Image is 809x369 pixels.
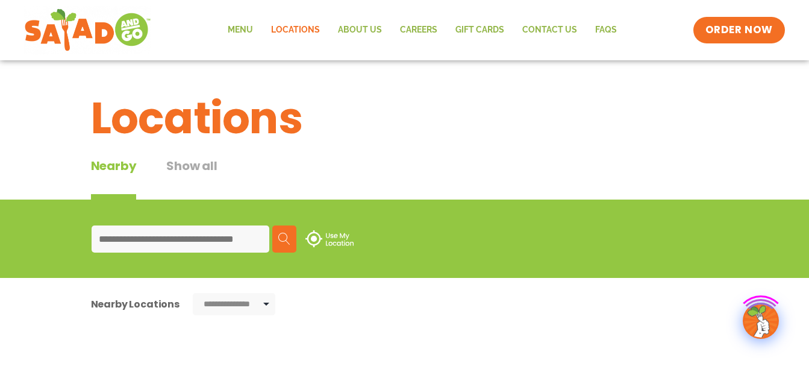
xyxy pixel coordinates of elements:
h1: Locations [91,86,719,151]
img: search.svg [278,233,290,245]
div: Nearby [91,157,137,200]
img: new-SAG-logo-768×292 [24,6,151,54]
a: Careers [391,16,446,44]
img: use-location.svg [305,230,354,247]
a: ORDER NOW [693,17,785,43]
nav: Menu [219,16,626,44]
a: Contact Us [513,16,586,44]
a: Menu [219,16,262,44]
span: ORDER NOW [705,23,773,37]
div: Nearby Locations [91,297,180,312]
a: Locations [262,16,329,44]
a: FAQs [586,16,626,44]
button: Show all [166,157,217,200]
div: Tabbed content [91,157,248,200]
a: About Us [329,16,391,44]
a: GIFT CARDS [446,16,513,44]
